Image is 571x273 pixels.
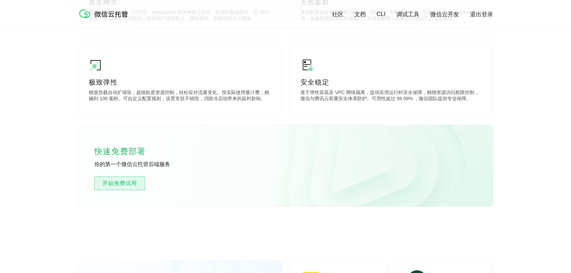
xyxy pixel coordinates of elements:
[332,11,343,18] a: 社区
[354,11,366,18] a: 文档
[89,77,271,87] p: 极致弹性
[300,90,482,103] p: 基于弹性容器及 VPC 网络隔离，提供应用运行时安全保障，精细资源访问权限控制，微信与腾讯云双重安全体系防护。可用性超过 99.99% ，微信团队提供专业保障。
[396,11,419,18] a: 调试工具
[300,77,482,87] p: 安全稳定
[89,90,271,103] p: 根据负载自动扩缩容，超细粒度资源控制，轻松应对流量变化。按实际使用量计费，精确到 100 毫秒。可自定义配置规则，设置常驻不销毁，消除冷启动带来的延时影响。
[470,11,493,18] a: 退出登录
[430,11,459,18] a: 微信云开发
[94,145,162,158] p: 快速免费部署
[78,7,132,20] img: 微信云托管
[377,11,386,18] a: CLI
[95,179,145,187] span: 开始免费试用
[78,16,132,21] a: 微信云托管
[94,161,196,168] p: 你的第一个微信云托管后端服务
